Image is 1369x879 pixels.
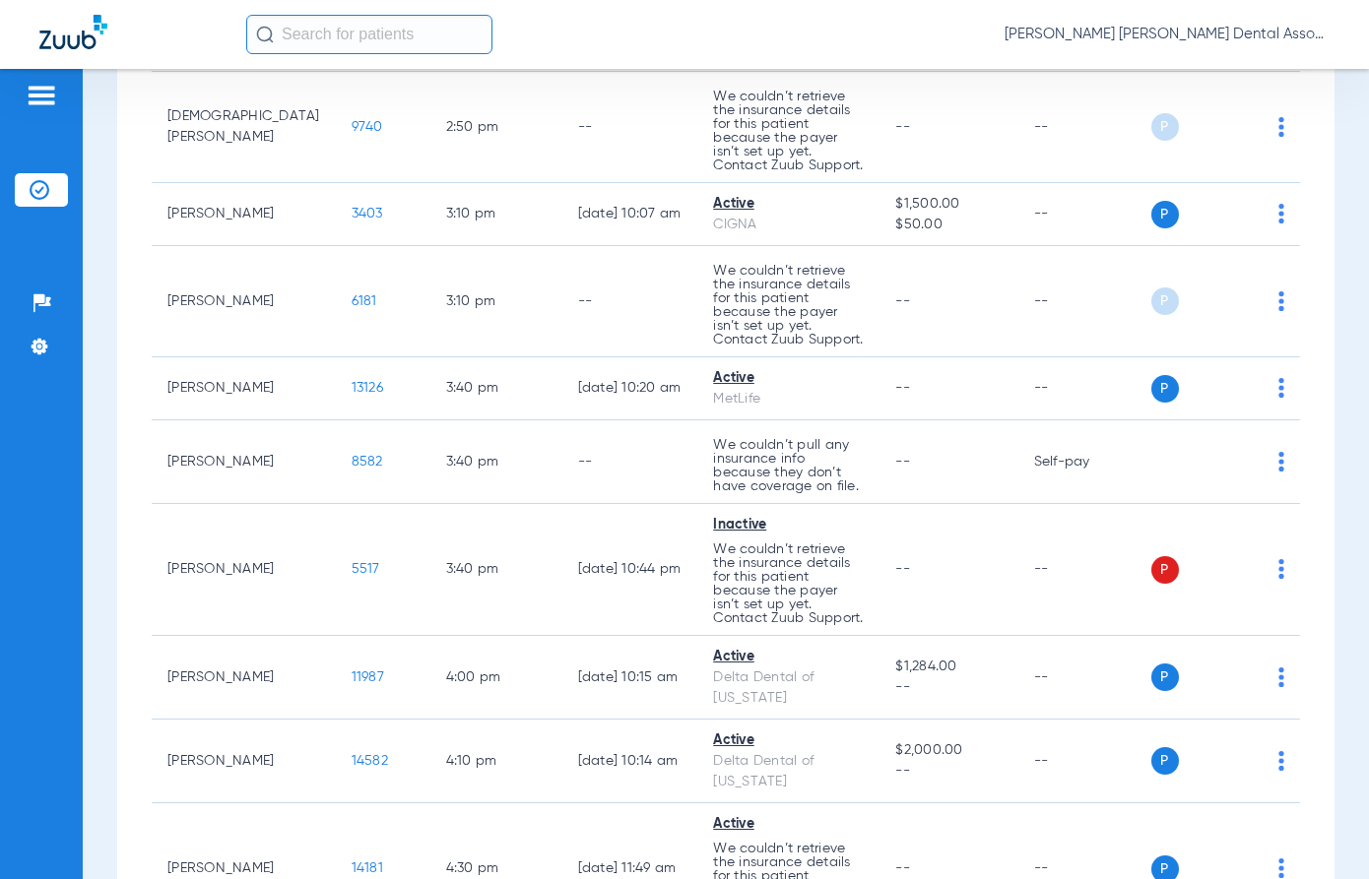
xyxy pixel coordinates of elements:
[430,72,562,183] td: 2:50 PM
[246,15,492,54] input: Search for patients
[1151,201,1179,228] span: P
[713,368,864,389] div: Active
[152,183,336,246] td: [PERSON_NAME]
[562,357,698,420] td: [DATE] 10:20 AM
[713,667,864,709] div: Delta Dental of [US_STATE]
[713,647,864,667] div: Active
[1018,420,1151,504] td: Self-pay
[1278,452,1284,471] img: group-dot-blue.svg
[895,562,910,576] span: --
[562,183,698,246] td: [DATE] 10:07 AM
[1278,751,1284,771] img: group-dot-blue.svg
[562,504,698,636] td: [DATE] 10:44 PM
[1278,204,1284,223] img: group-dot-blue.svg
[1151,287,1179,315] span: P
[352,670,384,684] span: 11987
[152,420,336,504] td: [PERSON_NAME]
[152,72,336,183] td: [DEMOGRAPHIC_DATA][PERSON_NAME]
[352,562,380,576] span: 5517
[895,120,910,134] span: --
[1278,378,1284,398] img: group-dot-blue.svg
[713,730,864,751] div: Active
[1018,72,1151,183] td: --
[1018,636,1151,720] td: --
[895,657,1002,677] span: $1,284.00
[1018,720,1151,803] td: --
[1151,556,1179,584] span: P
[152,636,336,720] td: [PERSON_NAME]
[430,420,562,504] td: 3:40 PM
[562,420,698,504] td: --
[1018,246,1151,357] td: --
[430,720,562,803] td: 4:10 PM
[152,246,336,357] td: [PERSON_NAME]
[895,381,910,395] span: --
[895,194,1002,215] span: $1,500.00
[1278,291,1284,311] img: group-dot-blue.svg
[713,814,864,835] div: Active
[562,636,698,720] td: [DATE] 10:15 AM
[152,357,336,420] td: [PERSON_NAME]
[713,194,864,215] div: Active
[1018,504,1151,636] td: --
[562,720,698,803] td: [DATE] 10:14 AM
[713,515,864,535] div: Inactive
[152,720,336,803] td: [PERSON_NAME]
[895,677,1002,698] span: --
[895,761,1002,782] span: --
[1005,25,1330,44] span: [PERSON_NAME] [PERSON_NAME] Dental Associates
[430,504,562,636] td: 3:40 PM
[562,72,698,183] td: --
[713,751,864,792] div: Delta Dental of [US_STATE]
[1151,663,1179,691] span: P
[895,740,1002,761] span: $2,000.00
[1278,667,1284,687] img: group-dot-blue.svg
[1151,375,1179,403] span: P
[352,754,388,768] span: 14582
[1278,559,1284,579] img: group-dot-blue.svg
[713,542,864,625] p: We couldn’t retrieve the insurance details for this patient because the payer isn’t set up yet. C...
[352,455,383,469] span: 8582
[352,381,383,395] span: 13126
[713,438,864,493] p: We couldn’t pull any insurance info because they don’t have coverage on file.
[1278,117,1284,137] img: group-dot-blue.svg
[713,264,864,346] p: We couldn’t retrieve the insurance details for this patient because the payer isn’t set up yet. C...
[1018,183,1151,246] td: --
[26,84,57,107] img: hamburger-icon
[352,861,383,875] span: 14181
[1151,747,1179,775] span: P
[1018,357,1151,420] td: --
[352,207,383,220] span: 3403
[352,120,383,134] span: 9740
[430,246,562,357] td: 3:10 PM
[1271,785,1369,879] iframe: Chat Widget
[152,504,336,636] td: [PERSON_NAME]
[430,183,562,246] td: 3:10 PM
[895,294,910,308] span: --
[895,455,910,469] span: --
[1151,113,1179,141] span: P
[562,246,698,357] td: --
[713,389,864,409] div: MetLife
[430,357,562,420] td: 3:40 PM
[430,636,562,720] td: 4:00 PM
[895,861,910,875] span: --
[352,294,377,308] span: 6181
[39,15,107,49] img: Zuub Logo
[713,90,864,172] p: We couldn’t retrieve the insurance details for this patient because the payer isn’t set up yet. C...
[895,215,1002,235] span: $50.00
[713,215,864,235] div: CIGNA
[256,26,274,43] img: Search Icon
